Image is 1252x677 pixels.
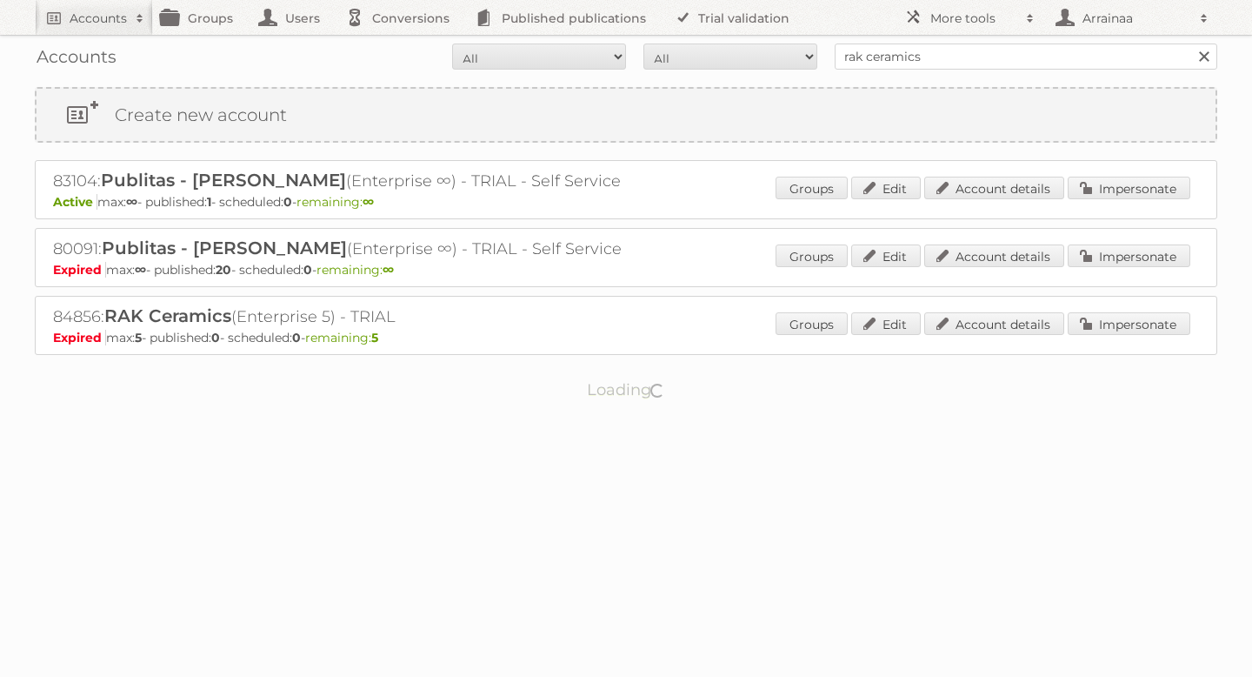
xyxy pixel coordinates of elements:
span: Publitas - [PERSON_NAME] [102,238,347,258]
h2: 84856: (Enterprise 5) - TRIAL [53,305,662,328]
strong: 0 [211,330,220,345]
p: max: - published: - scheduled: - [53,330,1199,345]
h2: Arrainaa [1078,10,1191,27]
h2: 83104: (Enterprise ∞) - TRIAL - Self Service [53,170,662,192]
span: Expired [53,330,106,345]
strong: 5 [371,330,378,345]
span: RAK Ceramics [104,305,231,326]
span: Active [53,194,97,210]
strong: 0 [292,330,301,345]
a: Account details [924,245,1064,267]
a: Edit [851,245,921,267]
strong: ∞ [383,262,394,278]
a: Edit [851,312,921,335]
strong: 0 [303,262,312,278]
a: Impersonate [1068,177,1190,199]
strong: 5 [135,330,142,345]
a: Groups [776,245,848,267]
strong: ∞ [363,194,374,210]
h2: More tools [930,10,1017,27]
span: remaining: [296,194,374,210]
p: max: - published: - scheduled: - [53,262,1199,278]
strong: 1 [207,194,211,210]
span: remaining: [316,262,394,278]
a: Groups [776,177,848,199]
strong: ∞ [126,194,137,210]
strong: ∞ [135,262,146,278]
span: Expired [53,262,106,278]
a: Impersonate [1068,312,1190,335]
strong: 0 [283,194,292,210]
span: remaining: [305,330,378,345]
h2: 80091: (Enterprise ∞) - TRIAL - Self Service [53,238,662,260]
a: Impersonate [1068,245,1190,267]
p: Loading [532,372,721,407]
a: Groups [776,312,848,335]
p: max: - published: - scheduled: - [53,194,1199,210]
a: Create new account [37,89,1215,141]
a: Edit [851,177,921,199]
h2: Accounts [70,10,127,27]
span: Publitas - [PERSON_NAME] [101,170,346,191]
a: Account details [924,177,1064,199]
strong: 20 [216,262,231,278]
a: Account details [924,312,1064,335]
